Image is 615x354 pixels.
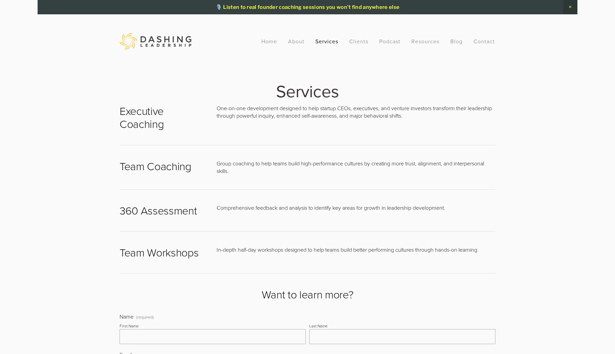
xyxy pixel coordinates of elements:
[288,35,304,47] a: About
[120,160,205,173] h2: Team Coaching
[136,315,154,319] span: (required)
[120,33,191,49] img: Dashing Leadership
[217,246,496,253] p: In-depth half-day workshops designed to help teams build better performing cultures through hands...
[120,83,495,99] h1: Services
[217,104,496,120] p: One-on-one development designed to help startup CEOs, executives, and venture investors transform...
[217,160,496,175] p: Group coaching to help teams build high-performance cultures by creating more trust, alignment, a...
[411,38,439,45] a: Resources
[120,323,139,329] div: First Name
[261,35,277,47] a: Home
[120,204,205,217] h2: 360 Assessment
[474,35,495,47] a: Contact
[309,323,328,329] div: Last Name
[120,313,134,320] span: Name
[120,288,495,301] h2: Want to learn more?
[120,246,205,259] h2: Team Workshops
[379,35,400,47] a: Podcast
[450,35,463,47] a: Blog
[349,35,368,47] a: Clients
[120,104,205,131] h2: Executive Coaching
[217,204,496,211] p: Comprehensive feedback and analysis to identify key areas for growth in leadership development.
[315,35,338,47] a: Services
